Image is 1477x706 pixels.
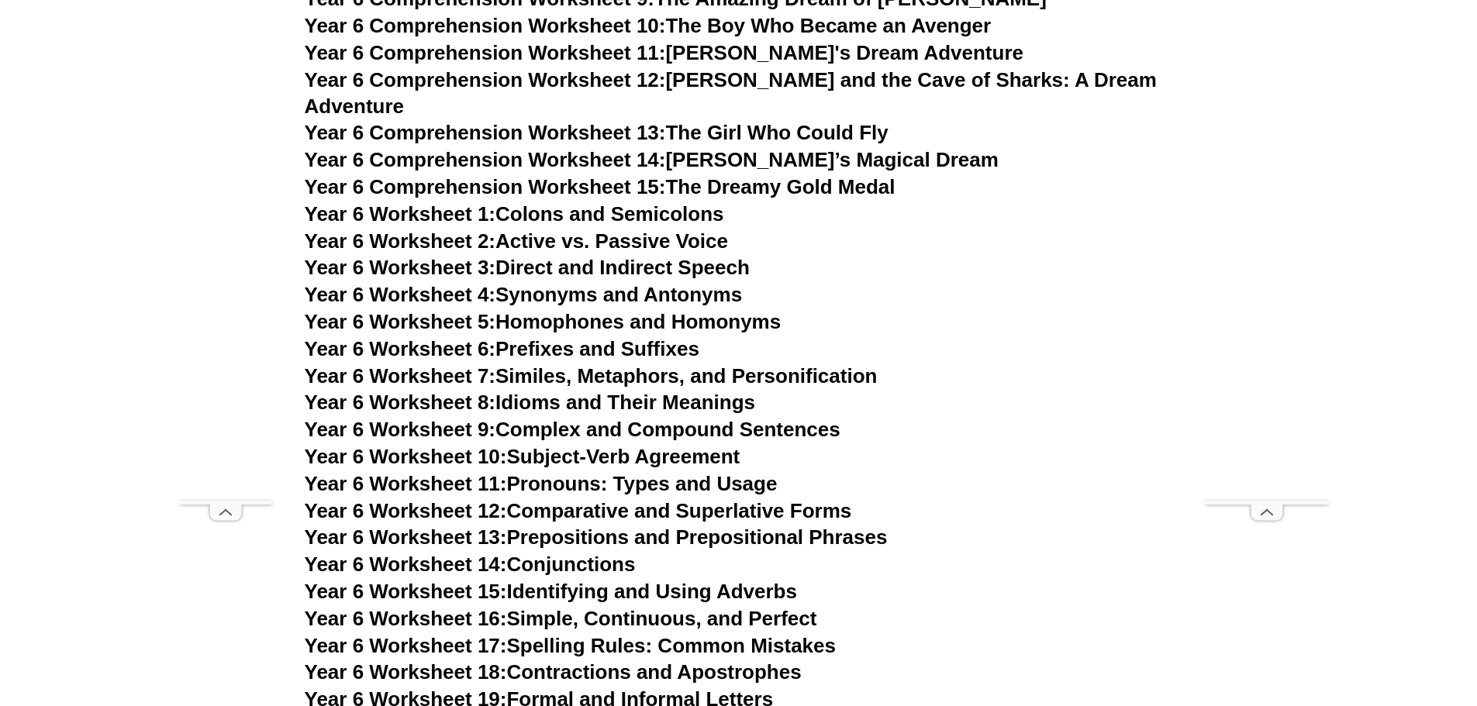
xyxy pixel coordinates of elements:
[305,283,496,306] span: Year 6 Worksheet 4:
[305,418,496,441] span: Year 6 Worksheet 9:
[305,14,992,37] a: Year 6 Comprehension Worksheet 10:The Boy Who Became an Avenger
[305,121,666,144] span: Year 6 Comprehension Worksheet 13:
[305,41,666,64] span: Year 6 Comprehension Worksheet 11:
[305,553,636,576] a: Year 6 Worksheet 14:Conjunctions
[305,580,797,603] a: Year 6 Worksheet 15:Identifying and Using Adverbs
[1205,36,1329,501] iframe: Advertisement
[305,202,496,226] span: Year 6 Worksheet 1:
[305,445,507,468] span: Year 6 Worksheet 10:
[305,256,750,279] a: Year 6 Worksheet 3:Direct and Indirect Speech
[305,580,507,603] span: Year 6 Worksheet 15:
[305,499,852,522] a: Year 6 Worksheet 12:Comparative and Superlative Forms
[305,499,507,522] span: Year 6 Worksheet 12:
[305,337,699,360] a: Year 6 Worksheet 6:Prefixes and Suffixes
[305,364,496,387] span: Year 6 Worksheet 7:
[305,634,507,657] span: Year 6 Worksheet 17:
[305,310,496,333] span: Year 6 Worksheet 5:
[305,283,743,306] a: Year 6 Worksheet 4:Synonyms and Antonyms
[179,36,272,501] iframe: Advertisement
[305,41,1023,64] a: Year 6 Comprehension Worksheet 11:[PERSON_NAME]'s Dream Adventure
[305,553,507,576] span: Year 6 Worksheet 14:
[305,525,507,549] span: Year 6 Worksheet 13:
[305,202,724,226] a: Year 6 Worksheet 1:Colons and Semicolons
[305,472,778,495] a: Year 6 Worksheet 11:Pronouns: Types and Usage
[305,310,782,333] a: Year 6 Worksheet 5:Homophones and Homonyms
[1399,632,1477,706] iframe: Chat Widget
[305,472,507,495] span: Year 6 Worksheet 11:
[305,68,666,91] span: Year 6 Comprehension Worksheet 12:
[305,148,666,171] span: Year 6 Comprehension Worksheet 14:
[305,148,999,171] a: Year 6 Comprehension Worksheet 14:[PERSON_NAME]’s Magical Dream
[305,634,836,657] a: Year 6 Worksheet 17:Spelling Rules: Common Mistakes
[305,364,878,387] a: Year 6 Worksheet 7:Similes, Metaphors, and Personification
[305,229,496,253] span: Year 6 Worksheet 2:
[305,660,802,684] a: Year 6 Worksheet 18:Contractions and Apostrophes
[305,660,507,684] span: Year 6 Worksheet 18:
[305,391,496,414] span: Year 6 Worksheet 8:
[305,525,888,549] a: Year 6 Worksheet 13:Prepositions and Prepositional Phrases
[305,68,1157,118] a: Year 6 Comprehension Worksheet 12:[PERSON_NAME] and the Cave of Sharks: A Dream Adventure
[305,337,496,360] span: Year 6 Worksheet 6:
[305,121,889,144] a: Year 6 Comprehension Worksheet 13:The Girl Who Could Fly
[305,607,507,630] span: Year 6 Worksheet 16:
[305,229,728,253] a: Year 6 Worksheet 2:Active vs. Passive Voice
[305,418,840,441] a: Year 6 Worksheet 9:Complex and Compound Sentences
[305,445,740,468] a: Year 6 Worksheet 10:Subject-Verb Agreement
[305,14,666,37] span: Year 6 Comprehension Worksheet 10:
[305,607,817,630] a: Year 6 Worksheet 16:Simple, Continuous, and Perfect
[305,391,755,414] a: Year 6 Worksheet 8:Idioms and Their Meanings
[305,175,666,198] span: Year 6 Comprehension Worksheet 15:
[305,256,496,279] span: Year 6 Worksheet 3:
[305,175,896,198] a: Year 6 Comprehension Worksheet 15:The Dreamy Gold Medal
